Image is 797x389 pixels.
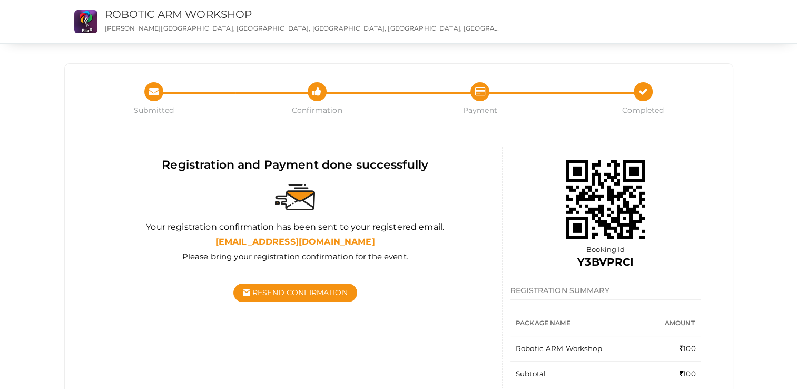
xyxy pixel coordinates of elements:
span: Completed [562,105,725,115]
b: Y3BVPRCI [577,256,634,268]
button: Resend Confirmation [233,284,357,302]
label: Please bring your registration confirmation for the event. [182,251,408,262]
th: Amount [644,310,701,336]
td: 100 [644,362,701,387]
span: 100 [680,344,696,353]
img: 68e9e54546e0fb000174e930 [553,147,658,252]
img: sent-email.svg [275,184,315,210]
span: Payment [399,105,562,115]
td: Subtotal [510,362,644,387]
p: [PERSON_NAME][GEOGRAPHIC_DATA], [GEOGRAPHIC_DATA], [GEOGRAPHIC_DATA], [GEOGRAPHIC_DATA], [GEOGRAP... [105,24,504,33]
span: Resend Confirmation [252,288,348,297]
th: Package Name [510,310,644,336]
a: ROBOTIC ARM WORKSHOP [105,8,252,21]
td: Robotic ARM Workshop [510,336,644,362]
span: Booking Id [586,245,625,254]
span: Confirmation [235,105,399,115]
div: Registration and Payment done successfully [96,157,494,173]
span: Submitted [73,105,236,115]
img: E7QGJRPK_small.png [74,10,97,33]
span: REGISTRATION SUMMARY [510,286,609,295]
b: [EMAIL_ADDRESS][DOMAIN_NAME] [215,237,375,247]
label: Your registration confirmation has been sent to your registered email. [146,221,444,234]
